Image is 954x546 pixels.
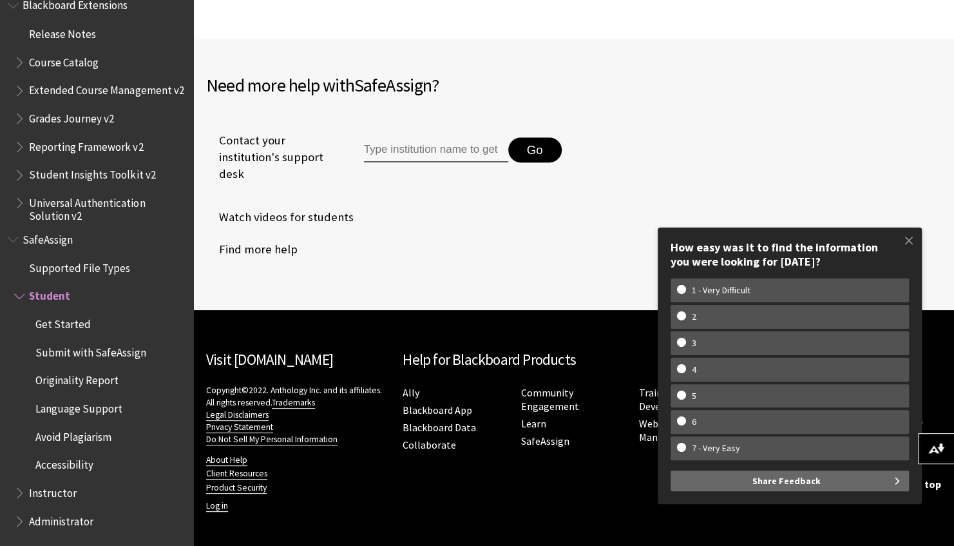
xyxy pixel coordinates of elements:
[639,417,712,444] a: Web Community Manager
[206,132,334,183] span: Contact your institution's support desk
[29,191,184,222] span: Universal Authentication Solution v2
[206,454,247,466] a: About Help
[521,434,569,448] a: SafeAssign
[677,364,711,375] w-span: 4
[206,422,273,433] a: Privacy Statement
[403,404,472,417] a: Blackboard App
[508,137,562,163] button: Go
[206,434,338,445] a: Do Not Sell My Personal Information
[639,386,740,413] a: Training and Development Manager
[29,107,114,124] span: Grades Journey v2
[35,454,93,471] span: Accessibility
[677,311,711,322] w-span: 2
[403,438,456,452] a: Collaborate
[206,240,298,259] a: Find more help
[23,228,73,246] span: SafeAssign
[35,369,119,387] span: Originality Report
[35,313,91,330] span: Get Started
[29,257,130,274] span: Supported File Types
[29,51,99,68] span: Course Catalog
[29,23,96,40] span: Release Notes
[29,79,184,97] span: Extended Course Management v2
[206,208,354,227] a: Watch videos for students
[677,443,755,454] w-span: 7 - Very Easy
[35,397,122,414] span: Language Support
[29,510,93,527] span: Administrator
[354,73,432,97] span: SafeAssign
[29,135,143,153] span: Reporting Framework v2
[29,285,70,302] span: Student
[677,338,711,349] w-span: 3
[206,468,267,480] a: Client Resources
[206,409,269,421] a: Legal Disclaimers
[206,72,574,99] h2: Need more help with ?
[35,341,146,358] span: Submit with SafeAssign
[272,397,315,409] a: Trademarks
[671,240,909,268] div: How easy was it to find the information you were looking for [DATE]?
[29,164,155,181] span: Student Insights Toolkit v2
[677,416,711,427] w-span: 6
[403,421,476,434] a: Blackboard Data
[29,482,77,499] span: Instructor
[206,500,228,512] a: Log in
[677,391,711,402] w-span: 5
[364,137,508,163] input: Type institution name to get support
[521,386,579,413] a: Community Engagement
[35,425,111,443] span: Avoid Plagiarism
[206,350,333,369] a: Visit [DOMAIN_NAME]
[403,349,745,371] h2: Help for Blackboard Products
[677,285,765,296] w-span: 1 - Very Difficult
[206,384,390,445] p: Copyright©2022. Anthology Inc. and its affiliates. All rights reserved.
[206,482,267,494] a: Product Security
[752,471,821,491] span: Share Feedback
[671,471,909,491] button: Share Feedback
[521,417,546,431] a: Learn
[403,386,419,400] a: Ally
[8,228,186,531] nav: Book outline for Blackboard SafeAssign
